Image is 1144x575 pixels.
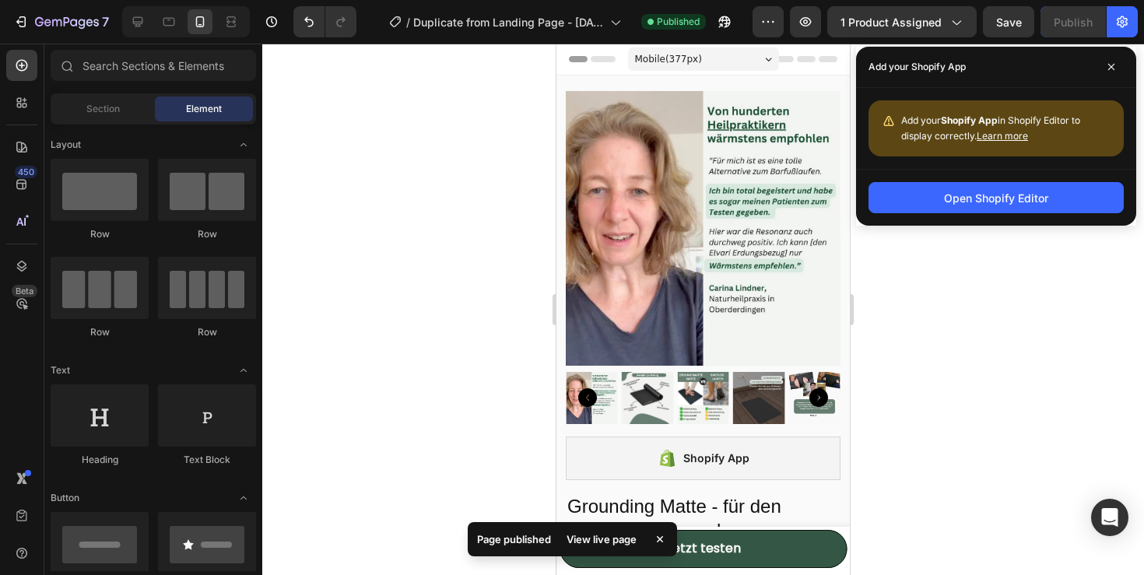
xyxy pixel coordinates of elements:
div: Open Intercom Messenger [1091,499,1128,536]
div: Publish [1054,14,1093,30]
span: 1 product assigned [840,14,942,30]
span: Published [657,15,700,29]
button: Publish [1040,6,1106,37]
button: Save [983,6,1034,37]
div: Undo/Redo [293,6,356,37]
div: View live page [557,528,646,550]
span: Add your in Shopify Editor to display correctly. [901,114,1080,142]
span: Text [51,363,70,377]
span: Toggle open [231,132,256,157]
button: 1 product assigned [827,6,977,37]
div: Beta [12,285,37,297]
div: Heading [51,453,149,467]
div: Row [51,325,149,339]
div: Row [158,325,256,339]
button: 7 [6,6,116,37]
span: Layout [51,138,81,152]
p: Add your Shopify App [869,59,966,75]
span: Element [186,102,222,116]
iframe: Design area [556,44,850,575]
p: 7 [102,12,109,31]
div: Open Shopify Editor [944,190,1048,206]
p: Page published [477,531,551,547]
div: Row [51,227,149,241]
span: Toggle open [231,486,256,510]
span: Section [86,102,120,116]
span: Save [996,16,1022,29]
span: Toggle open [231,358,256,383]
strong: Shopify App [941,114,998,126]
button: Learn more [977,128,1028,144]
button: Open Shopify Editor [869,182,1124,213]
div: 450 [15,166,37,178]
span: Duplicate from Landing Page - [DATE] 14:32:35 [413,14,604,30]
span: Button [51,491,79,505]
span: / [406,14,410,30]
input: Search Sections & Elements [51,50,256,81]
div: Text Block [158,453,256,467]
div: Row [158,227,256,241]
